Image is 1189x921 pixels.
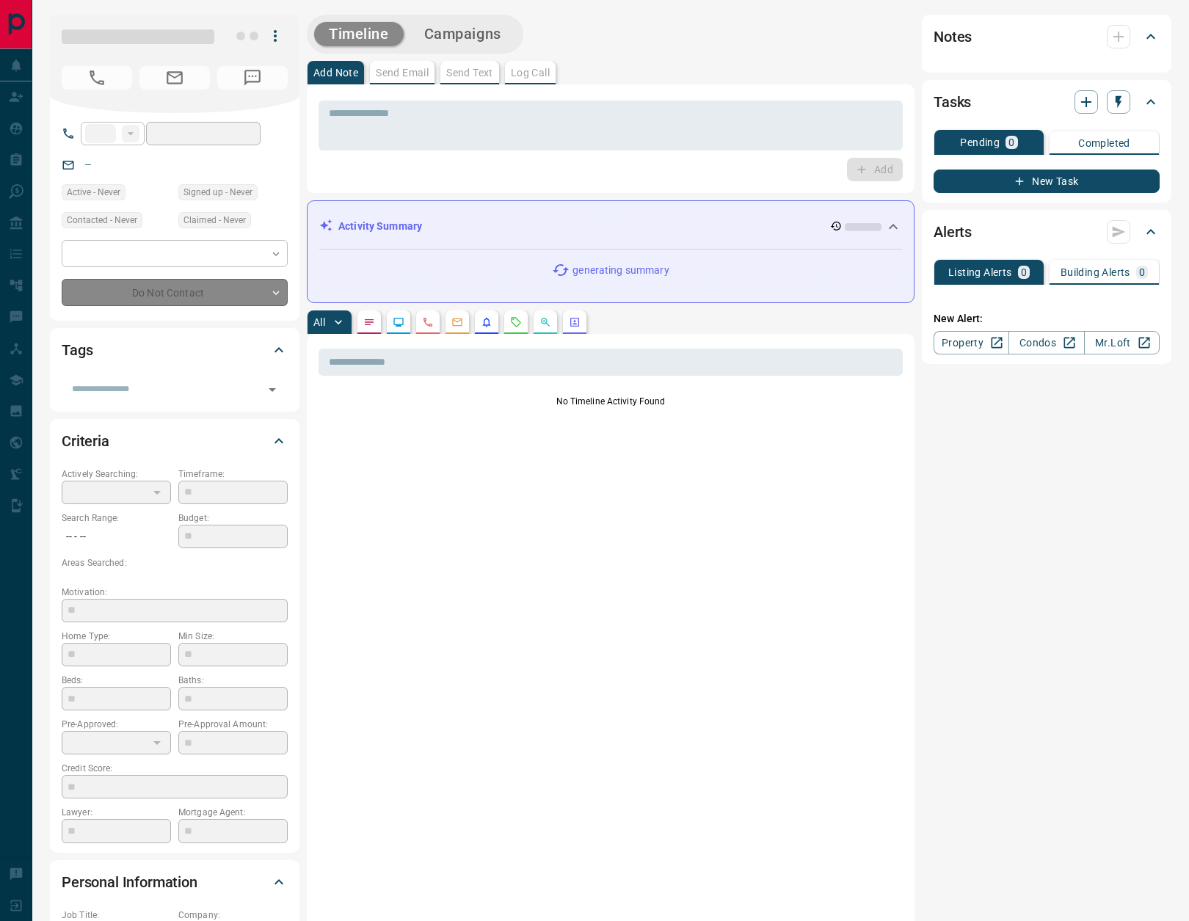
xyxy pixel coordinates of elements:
p: 0 [1008,137,1014,148]
div: Tasks [934,84,1160,120]
p: Pre-Approval Amount: [178,718,288,731]
span: Signed up - Never [183,185,252,200]
svg: Agent Actions [569,316,581,328]
a: Condos [1008,331,1084,354]
svg: Listing Alerts [481,316,492,328]
button: Timeline [314,22,404,46]
div: Do Not Contact [62,279,288,306]
a: Mr.Loft [1084,331,1160,354]
a: -- [85,159,91,170]
p: Pre-Approved: [62,718,171,731]
p: Pending [960,137,1000,148]
p: Credit Score: [62,762,288,775]
p: Mortgage Agent: [178,806,288,819]
p: 0 [1021,267,1027,277]
h2: Alerts [934,220,972,244]
p: All [313,317,325,327]
h2: Notes [934,25,972,48]
p: generating summary [572,263,669,278]
p: Min Size: [178,630,288,643]
svg: Opportunities [539,316,551,328]
p: Building Alerts [1061,267,1130,277]
p: -- - -- [62,525,171,549]
div: Tags [62,332,288,368]
p: Listing Alerts [948,267,1012,277]
p: Activity Summary [338,219,422,234]
div: Activity Summary [319,213,902,240]
button: New Task [934,170,1160,193]
p: Search Range: [62,512,171,525]
a: Property [934,331,1009,354]
button: Campaigns [410,22,516,46]
h2: Criteria [62,429,109,453]
p: Motivation: [62,586,288,599]
p: Add Note [313,68,358,78]
span: Active - Never [67,185,120,200]
svg: Lead Browsing Activity [393,316,404,328]
p: Actively Searching: [62,467,171,481]
h2: Tags [62,338,92,362]
p: Lawyer: [62,806,171,819]
p: 0 [1139,267,1145,277]
p: Budget: [178,512,288,525]
div: Alerts [934,214,1160,250]
h2: Tasks [934,90,971,114]
span: Claimed - Never [183,213,246,227]
svg: Requests [510,316,522,328]
p: Timeframe: [178,467,288,481]
span: No Number [217,66,288,90]
span: No Number [62,66,132,90]
div: Notes [934,19,1160,54]
p: Baths: [178,674,288,687]
p: New Alert: [934,311,1160,327]
button: Open [262,379,283,400]
p: Completed [1078,138,1130,148]
svg: Emails [451,316,463,328]
p: Areas Searched: [62,556,288,569]
p: No Timeline Activity Found [319,395,903,408]
span: No Email [139,66,210,90]
p: Home Type: [62,630,171,643]
h2: Personal Information [62,870,197,894]
div: Personal Information [62,864,288,900]
svg: Calls [422,316,434,328]
p: Beds: [62,674,171,687]
span: Contacted - Never [67,213,137,227]
div: Criteria [62,423,288,459]
svg: Notes [363,316,375,328]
